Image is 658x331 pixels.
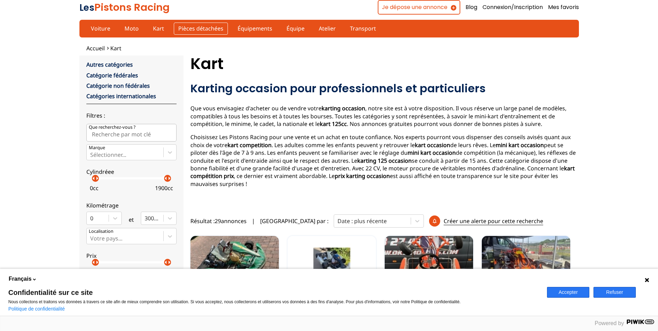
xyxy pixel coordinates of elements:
a: Catégorie non fédérales [86,82,150,90]
a: Équipe [282,23,309,34]
a: Voiture [86,23,115,34]
span: | [252,217,255,225]
a: Blog [465,3,477,11]
span: Résultat : 29 annonces [190,217,247,225]
strong: kart occasion [415,141,450,149]
p: arrow_right [93,174,101,183]
strong: mini kart occasion [496,141,544,149]
a: Kart CRG 2024[GEOGRAPHIC_DATA] [482,236,570,288]
p: Nous collectons et traitons vos données à travers ce site afin de mieux comprendre son utilisatio... [8,299,539,304]
input: MarqueSélectionner... [90,152,92,158]
p: Localisation [89,228,113,235]
a: Politique de confidentialité [8,306,65,312]
h2: Karting occasion pour professionnels et particuliers [190,82,579,95]
img: KART KZ COMPLET CHASSIS HAASE + MOTEUR PAVESI [288,236,376,288]
span: Les [79,1,94,14]
strong: karting occasion [322,104,365,112]
a: Exprit59 [385,236,473,288]
span: Français [9,275,32,283]
img: KART CHASSIS TONYKART à MOTEUR IAME X30 [190,236,279,288]
p: Cylindréee [86,168,177,176]
button: Accepter [547,287,589,298]
p: Prix [86,252,177,260]
a: Moto [120,23,143,34]
p: Choisissez Les Pistons Racing pour une vente et un achat en toute confiance. Nos experts pourront... [190,133,579,188]
p: Marque [89,145,105,151]
a: Autres catégories [86,61,133,68]
strong: prix karting occasion [335,172,390,180]
p: 1900 cc [155,184,173,192]
p: Que recherchez-vous ? [89,124,136,130]
p: arrow_right [93,258,101,266]
strong: kart 125cc [320,120,347,128]
span: Confidentialité sur ce site [8,289,539,296]
p: Créer une alerte pour cette recherche [444,217,543,225]
p: 100000 € [151,268,173,276]
p: arrow_left [162,258,170,266]
p: arrow_left [89,258,98,266]
a: Catégorie fédérales [86,71,138,79]
p: Filtres : [86,112,177,119]
a: Atelier [314,23,340,34]
a: Catégories internationales [86,92,156,100]
p: et [129,216,134,223]
strong: kart compétition prix [190,164,575,180]
img: Kart CRG 2024 [482,236,570,288]
img: Exprit [385,236,473,288]
a: Accueil [86,44,105,52]
a: LesPistons Racing [79,0,170,14]
span: Powered by [595,320,624,326]
a: Connexion/Inscription [482,3,543,11]
p: 0 € [90,268,96,276]
a: KART KZ COMPLET CHASSIS HAASE + MOTEUR PAVESI67 [288,236,376,288]
p: 0 cc [90,184,99,192]
a: KART CHASSIS TONYKART à MOTEUR IAME X3067 [190,236,279,288]
input: 0 [90,215,92,221]
a: Kart [110,44,121,52]
h1: Kart [190,56,579,72]
a: Kart [148,23,169,34]
button: Refuser [593,287,636,298]
input: Votre pays... [90,235,92,241]
p: arrow_right [165,258,173,266]
p: arrow_left [89,174,98,183]
a: Mes favoris [548,3,579,11]
p: arrow_left [162,174,170,183]
strong: kart competition [228,141,272,149]
p: [GEOGRAPHIC_DATA] par : [260,217,328,225]
strong: mini kart occasion [408,149,456,156]
p: arrow_right [165,174,173,183]
input: 300000 [145,215,146,221]
p: Kilométrage [86,202,177,209]
p: Que vous envisagiez d'acheter ou de vendre votre , notre site est à votre disposition. Il vous ré... [190,104,579,128]
a: Équipements [233,23,277,34]
a: Pièces détachées [174,23,228,34]
a: Transport [345,23,381,34]
strong: karting 125 occasion [357,157,412,164]
input: Que recherchez-vous ? [86,124,177,141]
